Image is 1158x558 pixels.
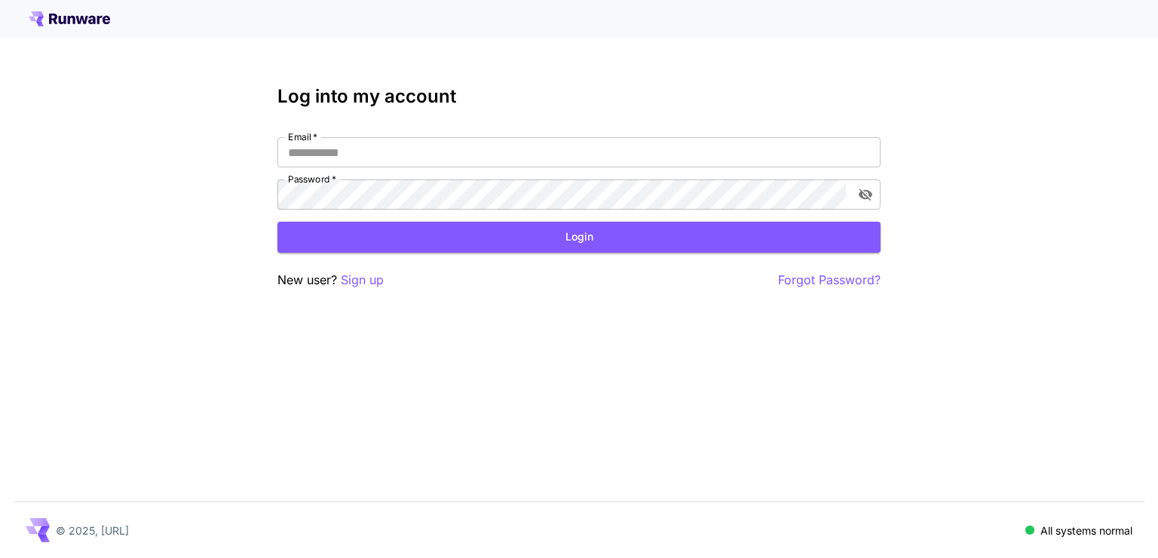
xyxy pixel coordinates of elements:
[288,130,317,143] label: Email
[277,222,881,253] button: Login
[277,86,881,107] h3: Log into my account
[56,523,129,538] p: © 2025, [URL]
[288,173,336,185] label: Password
[852,181,879,208] button: toggle password visibility
[778,271,881,290] button: Forgot Password?
[1040,523,1132,538] p: All systems normal
[277,271,384,290] p: New user?
[341,271,384,290] button: Sign up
